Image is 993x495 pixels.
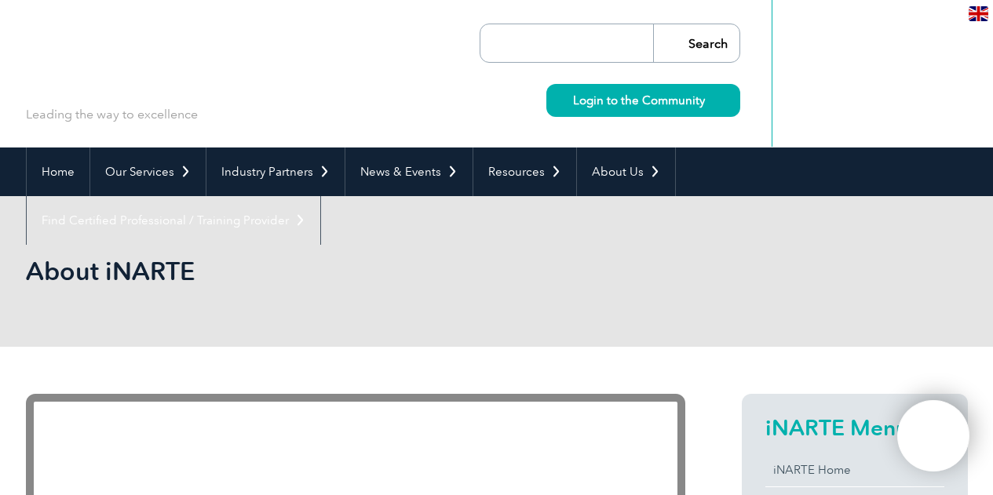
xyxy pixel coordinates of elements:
[705,96,714,104] img: svg+xml;nitro-empty-id=MzU4OjIyMw==-1;base64,PHN2ZyB2aWV3Qm94PSIwIDAgMTEgMTEiIHdpZHRoPSIxMSIgaGVp...
[765,453,944,486] a: iNARTE Home
[765,415,944,440] h2: iNARTE Menu
[90,147,206,196] a: Our Services
[577,147,675,196] a: About Us
[969,6,988,21] img: en
[206,147,345,196] a: Industry Partners
[26,106,198,123] p: Leading the way to excellence
[26,259,685,284] h2: About iNARTE
[27,196,320,245] a: Find Certified Professional / Training Provider
[27,147,89,196] a: Home
[546,84,740,117] a: Login to the Community
[473,147,576,196] a: Resources
[914,417,953,456] img: svg+xml;nitro-empty-id=OTA2OjExNg==-1;base64,PHN2ZyB2aWV3Qm94PSIwIDAgNDAwIDQwMCIgd2lkdGg9IjQwMCIg...
[653,24,739,62] input: Search
[345,147,473,196] a: News & Events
